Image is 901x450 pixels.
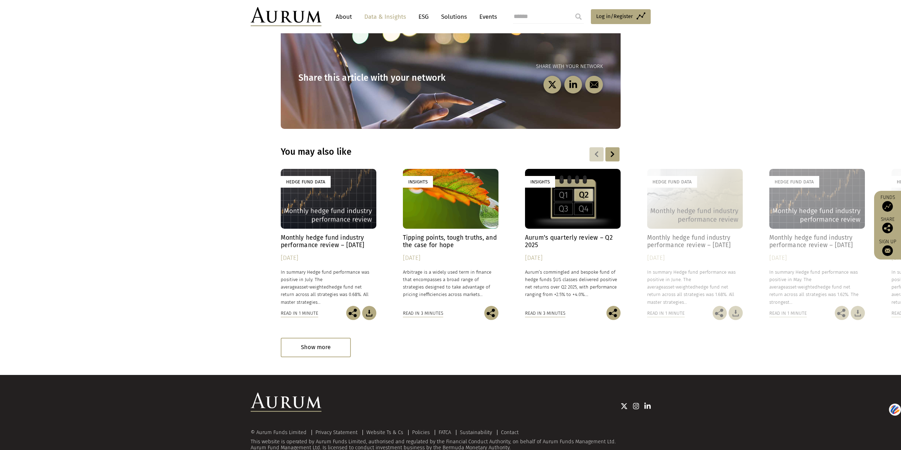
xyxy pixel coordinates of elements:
[548,80,557,89] img: twitter-black.svg
[281,176,331,188] div: Hedge Fund Data
[403,268,498,298] p: Arbitrage is a widely used term in finance that encompasses a broad range of strategies designed ...
[403,169,498,306] a: Insights Tipping points, tough truths, and the case for hope [DATE] Arbitrage is a widely used te...
[415,10,432,23] a: ESG
[882,201,893,212] img: Access Funds
[501,429,519,435] a: Contact
[251,430,310,435] div: © Aurum Funds Limited
[251,393,321,412] img: Aurum Logo
[769,309,807,317] div: Read in 1 minute
[647,309,685,317] div: Read in 1 minute
[647,176,697,188] div: Hedge Fund Data
[769,268,865,306] p: In summary Hedge fund performance was positive in May. The average hedge fund net return across a...
[851,306,865,320] img: Download Article
[366,429,403,435] a: Website Ts & Cs
[438,10,471,23] a: Solutions
[281,338,351,357] div: Show more
[589,80,598,89] img: email-black.svg
[663,284,695,290] span: asset-weighted
[412,429,430,435] a: Policies
[878,194,897,212] a: Funds
[606,306,621,320] img: Share this post
[525,268,621,298] p: Aurum’s commingled and bespoke fund of hedge funds $US classes delivered positive net returns ove...
[332,10,355,23] a: About
[281,309,318,317] div: Read in 1 minute
[769,234,865,249] h4: Monthly hedge fund industry performance review – [DATE]
[460,429,492,435] a: Sustainability
[251,7,321,26] img: Aurum
[569,80,577,89] img: linkedin-black.svg
[525,176,555,188] div: Insights
[362,306,376,320] img: Download Article
[361,10,410,23] a: Data & Insights
[882,245,893,256] img: Sign up to our newsletter
[403,176,433,188] div: Insights
[297,284,329,290] span: asset-weighted
[403,253,498,263] div: [DATE]
[281,147,529,157] h3: You may also like
[591,9,651,24] a: Log in/Register
[769,176,819,188] div: Hedge Fund Data
[484,306,498,320] img: Share this post
[644,403,651,410] img: Linkedin icon
[786,284,817,290] span: asset-weighted
[882,223,893,233] img: Share this post
[647,253,743,263] div: [DATE]
[621,403,628,410] img: Twitter icon
[315,429,358,435] a: Privacy Statement
[769,253,865,263] div: [DATE]
[525,169,621,306] a: Insights Aurum’s quarterly review – Q2 2025 [DATE] Aurum’s commingled and bespoke fund of hedge f...
[403,234,498,249] h4: Tipping points, tough truths, and the case for hope
[476,10,497,23] a: Events
[439,429,451,435] a: FATCA
[633,403,639,410] img: Instagram icon
[889,403,901,416] img: svg+xml;base64,PHN2ZyB3aWR0aD0iNDQiIGhlaWdodD0iNDQiIHZpZXdCb3g9IjAgMCA0NCA0NCIgZmlsbD0ibm9uZSIgeG...
[281,253,376,263] div: [DATE]
[451,62,603,71] p: Share with your network
[713,306,727,320] img: Share this post
[525,253,621,263] div: [DATE]
[647,234,743,249] h4: Monthly hedge fund industry performance review – [DATE]
[281,169,376,306] a: Hedge Fund Data Monthly hedge fund industry performance review – [DATE] [DATE] In summary Hedge f...
[729,306,743,320] img: Download Article
[298,73,451,83] h3: Share this article with your network
[525,309,565,317] div: Read in 3 minutes
[281,234,376,249] h4: Monthly hedge fund industry performance review – [DATE]
[878,217,897,233] div: Share
[571,10,586,24] input: Submit
[346,306,360,320] img: Share this post
[596,12,633,21] span: Log in/Register
[403,309,443,317] div: Read in 3 minutes
[835,306,849,320] img: Share this post
[281,268,376,306] p: In summary Hedge fund performance was positive in July. The average hedge fund net return across ...
[878,239,897,256] a: Sign up
[647,268,743,306] p: In summary Hedge fund performance was positive in June. The average hedge fund net return across ...
[525,234,621,249] h4: Aurum’s quarterly review – Q2 2025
